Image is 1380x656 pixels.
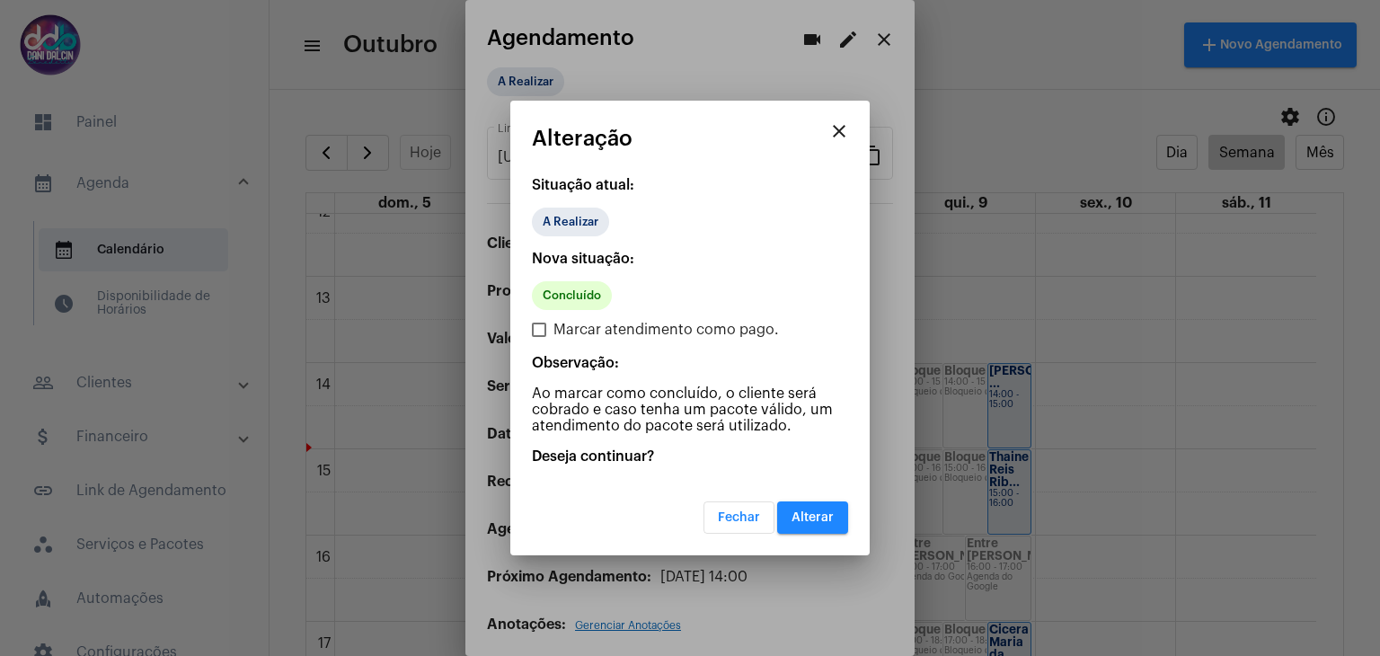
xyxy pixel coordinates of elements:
p: Situação atual: [532,177,848,193]
button: Alterar [777,501,848,534]
span: Alterar [792,511,834,524]
mat-chip: Concluído [532,281,612,310]
span: Fechar [718,511,760,524]
p: Ao marcar como concluído, o cliente será cobrado e caso tenha um pacote válido, um atendimento do... [532,386,848,434]
mat-icon: close [828,120,850,142]
span: Alteração [532,127,632,150]
span: Marcar atendimento como pago. [553,319,779,341]
p: Nova situação: [532,251,848,267]
button: Fechar [703,501,774,534]
p: Deseja continuar? [532,448,848,465]
p: Observação: [532,355,848,371]
mat-chip: A Realizar [532,208,609,236]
